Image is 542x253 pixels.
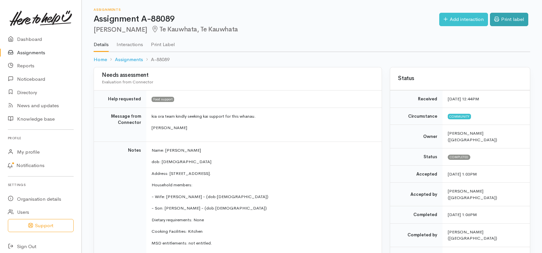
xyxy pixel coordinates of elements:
[390,206,443,224] td: Completed
[390,108,443,125] td: Circumstance
[448,171,477,177] time: [DATE] 1:03PM
[94,14,439,24] h1: Assignment A-88089
[151,25,238,33] span: Te Kauwhata, Te Kauwhata
[8,134,74,143] h6: Profile
[94,52,530,67] nav: breadcrumb
[94,26,439,33] h2: [PERSON_NAME]
[117,33,143,51] a: Interactions
[398,76,522,82] h3: Status
[448,212,477,217] time: [DATE] 1:06PM
[152,113,374,120] p: kia ora team kindly seeking kai support for this whanau.
[151,33,175,51] a: Print Label
[152,228,374,235] p: Cooking Facilities: Kitchen
[94,91,146,108] td: Help requested
[443,223,530,247] td: [PERSON_NAME] ([GEOGRAPHIC_DATA])
[443,183,530,206] td: [PERSON_NAME] ([GEOGRAPHIC_DATA])
[448,155,470,160] span: Completed
[390,165,443,183] td: Accepted
[94,108,146,142] td: Message from Connector
[152,205,374,211] p: - Son: [PERSON_NAME] - (dob:[DEMOGRAPHIC_DATA])
[152,147,374,154] p: Name: [PERSON_NAME]
[490,13,528,26] a: Print label
[94,33,109,52] a: Details
[152,170,374,177] p: Address: [STREET_ADDRESS].
[8,180,74,189] h6: Settings
[439,13,488,26] a: Add interaction
[448,96,479,102] time: [DATE] 12:44PM
[152,194,374,200] p: - Wife: [PERSON_NAME] - (dob:[DEMOGRAPHIC_DATA])
[102,72,374,78] h3: Needs assessment
[152,240,374,246] p: MSD entitlements: not entitled.
[390,125,443,148] td: Owner
[94,8,439,11] h6: Assignments
[390,91,443,108] td: Received
[152,97,174,102] span: Food support
[448,114,471,119] span: Community
[152,217,374,223] p: Dietary requirements: None
[152,125,374,131] p: [PERSON_NAME]
[390,148,443,166] td: Status
[94,56,107,63] a: Home
[102,79,153,85] span: Evaluation from Connector
[448,130,497,143] span: [PERSON_NAME] ([GEOGRAPHIC_DATA])
[115,56,143,63] a: Assignments
[152,182,374,188] p: Household members:
[8,219,74,232] button: Support
[390,183,443,206] td: Accepted by
[143,56,170,63] li: A-88089
[390,223,443,247] td: Completed by
[152,159,374,165] p: dob: [DEMOGRAPHIC_DATA]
